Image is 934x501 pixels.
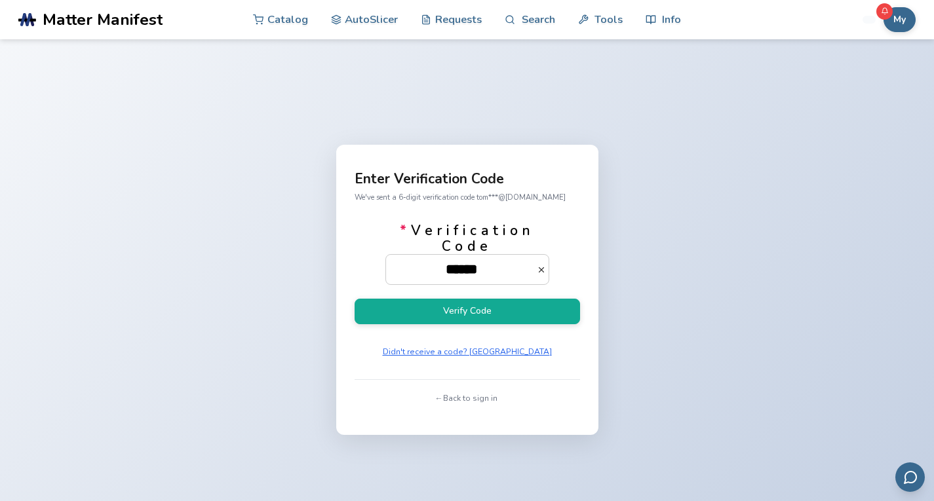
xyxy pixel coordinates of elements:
[355,172,580,186] p: Enter Verification Code
[355,299,580,324] button: Verify Code
[895,462,925,492] button: Send feedback via email
[355,191,580,204] p: We've sent a 6-digit verification code to m***@[DOMAIN_NAME]
[884,7,916,32] button: My
[378,343,556,361] button: Didn't receive a code? [GEOGRAPHIC_DATA]
[432,389,502,407] button: ← Back to sign in
[537,265,549,274] button: *Verification Code
[385,223,549,284] label: Verification Code
[43,10,163,29] span: Matter Manifest
[386,255,537,284] input: *Verification Code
